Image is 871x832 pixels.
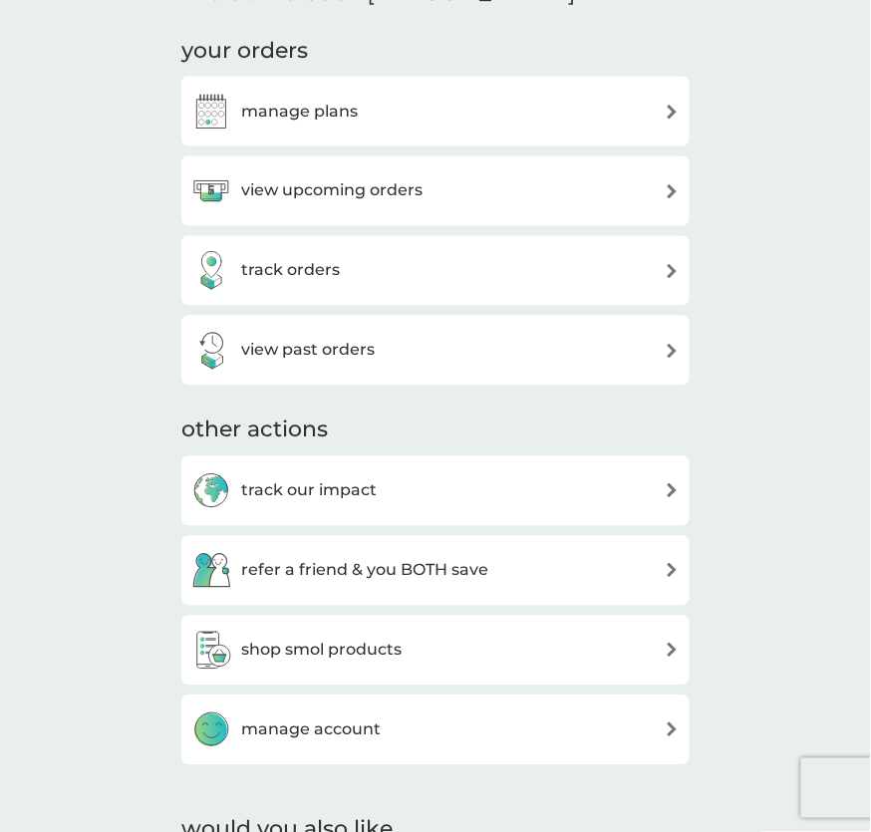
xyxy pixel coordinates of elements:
h3: track orders [241,258,340,284]
img: arrow right [665,563,680,578]
h3: track our impact [241,478,377,504]
img: arrow right [665,722,680,737]
img: arrow right [665,483,680,498]
img: arrow right [665,105,680,120]
img: arrow right [665,264,680,279]
img: arrow right [665,643,680,658]
img: arrow right [665,184,680,199]
h3: your orders [181,36,308,67]
h3: view upcoming orders [241,178,423,204]
img: arrow right [665,344,680,359]
h3: manage plans [241,99,358,125]
h3: view past orders [241,338,375,364]
h3: other actions [181,416,328,446]
h3: refer a friend & you BOTH save [241,558,488,584]
h3: manage account [241,717,381,743]
h3: shop smol products [241,638,402,664]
